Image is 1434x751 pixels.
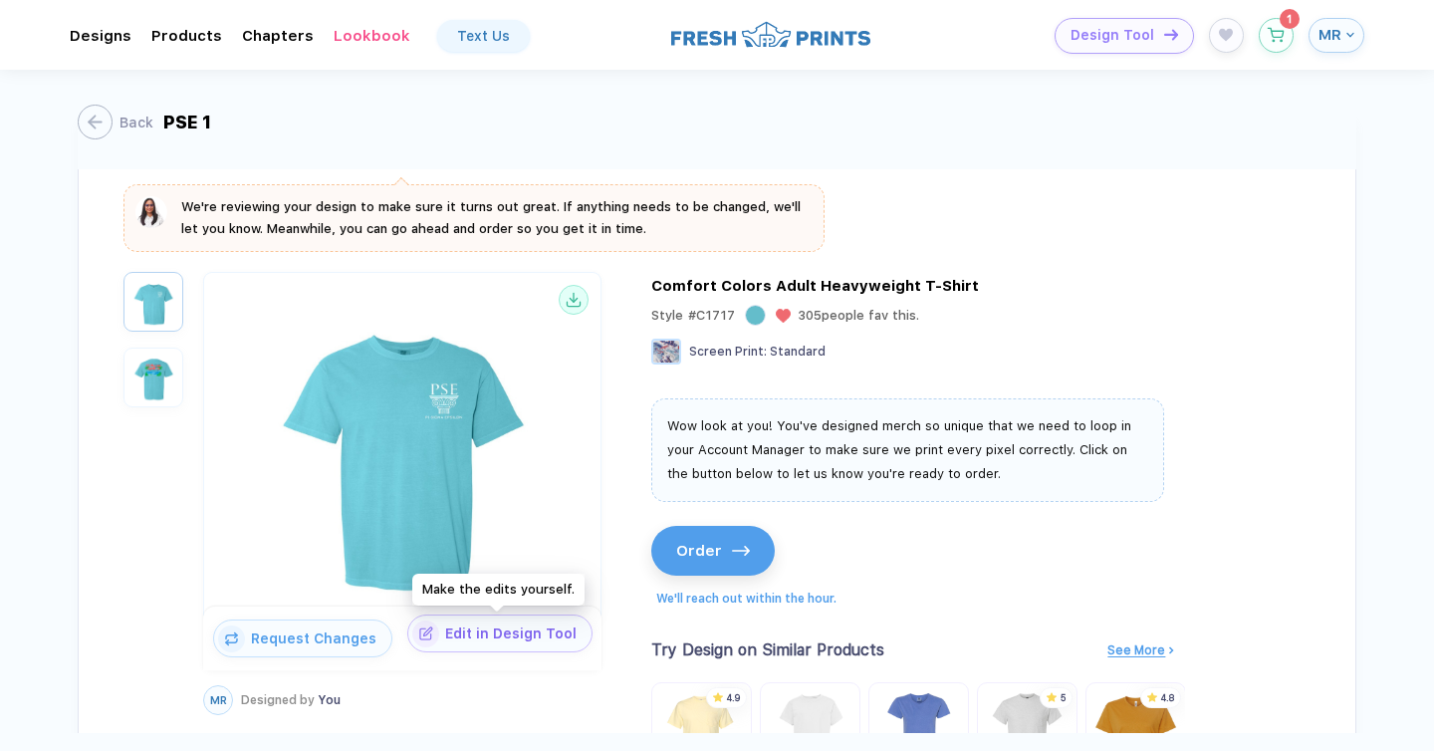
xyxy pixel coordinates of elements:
div: Text Us [457,28,510,44]
button: iconRequest Changes [213,620,392,657]
a: See More [1107,643,1185,657]
span: MR [210,694,227,707]
span: Standard [770,345,826,359]
span: We're reviewing your design to make sure it turns out great. If anything needs to be changed, we'... [181,199,801,236]
button: We're reviewing your design to make sure it turns out great. If anything needs to be changed, we'... [135,196,813,240]
div: Make the edits yourself. [412,574,585,606]
h2: Try Design on Similar Products [651,634,884,666]
span: We'll reach out within the hour. [656,592,836,606]
div: PSE 1 [163,112,211,132]
img: sophie [135,196,167,228]
img: Screen Print [651,339,681,365]
span: MR [1318,26,1341,44]
button: iconEdit in Design Tool [407,615,593,652]
div: Comfort Colors Adult Heavyweight T-Shirt [651,277,979,295]
div: Lookbook [334,27,410,45]
button: Ordericon [651,526,775,576]
img: 07d96c5f-5968-4ea0-ac5c-1e73c7f5053d_nt_front_1758644158323.jpg [209,290,596,603]
span: Request Changes [245,630,391,646]
div: Back [119,115,153,130]
span: # C1717 [688,308,735,323]
img: 07d96c5f-5968-4ea0-ac5c-1e73c7f5053d_nt_front_1758644158323.jpg [128,277,178,327]
img: star [1047,692,1057,702]
img: 07d96c5f-5968-4ea0-ac5c-1e73c7f5053d_nt_back_1758644158326.jpg [128,353,178,402]
img: icon [732,546,750,556]
img: icon [1164,29,1178,40]
button: MR [1309,18,1364,53]
span: Design Tool [1071,27,1154,44]
span: 5 [1061,692,1066,703]
img: logo [671,19,870,50]
div: ProductsToggle dropdown menu [151,27,222,45]
span: Designed by [241,693,315,707]
div: DesignsToggle dropdown menu [70,27,131,45]
span: Screen Print : [689,345,767,359]
img: star [713,692,723,702]
div: ChaptersToggle dropdown menu chapters [242,27,314,45]
img: star [1147,692,1157,702]
span: Edit in Design Tool [439,626,592,641]
a: Text Us [437,20,530,52]
div: You [241,693,341,707]
button: Back [78,105,153,139]
div: LookbookToggle dropdown menu chapters [334,27,410,45]
span: Order [676,543,722,560]
div: Wow look at you! You've designed merch so unique that we need to loop in your Account Manager to ... [651,398,1164,502]
span: Style [651,308,683,323]
button: MR [203,685,233,715]
span: 4.8 [1161,692,1174,703]
span: 1 [1287,13,1292,25]
button: Design Toolicon [1055,18,1194,54]
span: 305 people fav this. [798,308,919,323]
sup: 1 [1280,9,1300,29]
img: icon [412,621,439,647]
span: 4.9 [727,692,740,703]
img: icon [218,626,245,652]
